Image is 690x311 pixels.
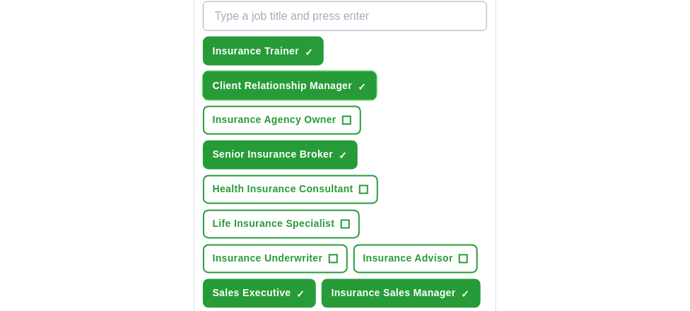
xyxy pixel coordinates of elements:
[358,81,366,93] span: ✓
[203,1,488,31] input: Type a job title and press enter
[322,279,481,308] button: Insurance Sales Manager✓
[213,182,353,197] span: Health Insurance Consultant
[353,245,479,274] button: Insurance Advisor
[213,217,335,232] span: Life Insurance Specialist
[339,151,347,162] span: ✓
[203,141,358,170] button: Senior Insurance Broker✓
[305,47,313,58] span: ✓
[332,286,456,301] span: Insurance Sales Manager
[203,279,316,308] button: Sales Executive✓
[213,252,323,266] span: Insurance Underwriter
[203,175,378,204] button: Health Insurance Consultant
[213,113,337,128] span: Insurance Agency Owner
[213,44,300,59] span: Insurance Trainer
[203,71,378,100] button: Client Relationship Manager✓
[213,78,353,93] span: Client Relationship Manager
[462,289,470,300] span: ✓
[203,37,324,66] button: Insurance Trainer✓
[213,286,291,301] span: Sales Executive
[213,148,334,163] span: Senior Insurance Broker
[203,106,361,135] button: Insurance Agency Owner
[203,245,348,274] button: Insurance Underwriter
[203,210,360,239] button: Life Insurance Specialist
[363,252,454,266] span: Insurance Advisor
[297,289,305,300] span: ✓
